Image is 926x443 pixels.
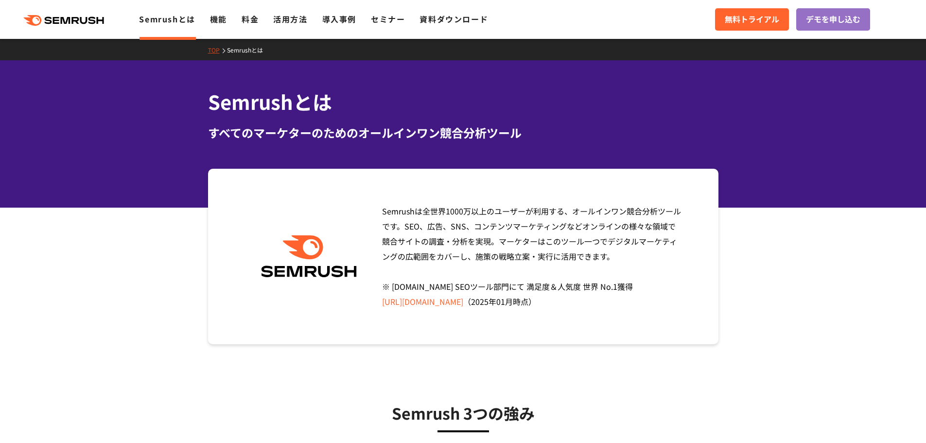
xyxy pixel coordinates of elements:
[256,235,362,278] img: Semrush
[725,13,779,26] span: 無料トライアル
[322,13,356,25] a: 導入事例
[796,8,870,31] a: デモを申し込む
[273,13,307,25] a: 活用方法
[208,88,718,116] h1: Semrushとは
[208,46,227,54] a: TOP
[419,13,488,25] a: 資料ダウンロード
[232,401,694,425] h3: Semrush 3つの強み
[208,124,718,142] div: すべてのマーケターのためのオールインワン競合分析ツール
[382,205,681,307] span: Semrushは全世界1000万以上のユーザーが利用する、オールインワン競合分析ツールです。SEO、広告、SNS、コンテンツマーケティングなどオンラインの様々な領域で競合サイトの調査・分析を実現...
[227,46,270,54] a: Semrushとは
[242,13,259,25] a: 料金
[371,13,405,25] a: セミナー
[210,13,227,25] a: 機能
[139,13,195,25] a: Semrushとは
[715,8,789,31] a: 無料トライアル
[806,13,860,26] span: デモを申し込む
[382,296,463,307] a: [URL][DOMAIN_NAME]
